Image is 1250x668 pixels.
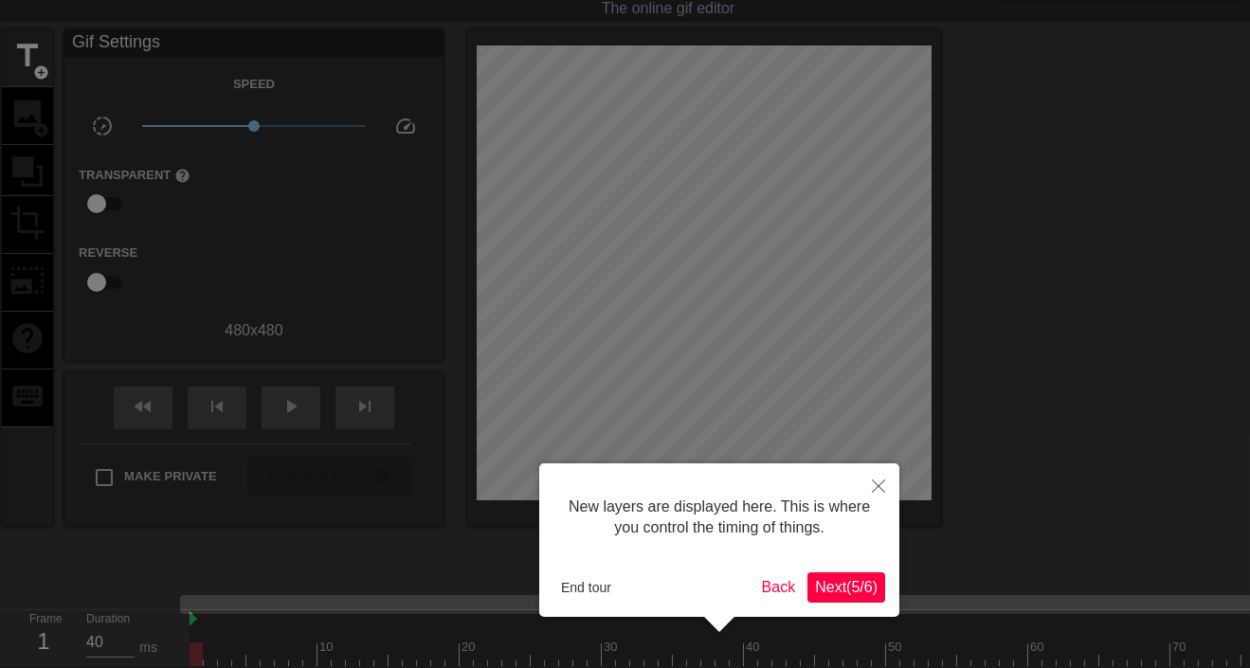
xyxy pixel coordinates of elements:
button: Close [858,463,899,507]
button: End tour [553,573,619,602]
div: New layers are displayed here. This is where you control the timing of things. [553,478,885,558]
button: Next [807,572,885,603]
span: Next ( 5 / 6 ) [815,579,878,595]
button: Back [754,572,804,603]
